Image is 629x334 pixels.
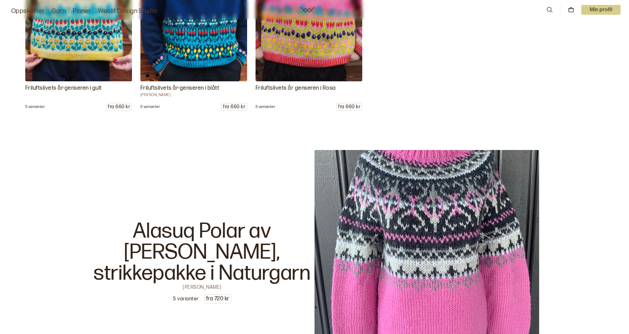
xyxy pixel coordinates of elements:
[25,104,45,109] p: 5 varianter
[11,6,45,16] a: Oppskrifter
[140,93,247,97] p: [PERSON_NAME]
[173,295,198,302] p: 5 varianter
[52,6,66,16] a: Garn
[90,221,314,284] p: Alasuq Polar av [PERSON_NAME], strikkepakke i Naturgarn
[73,6,91,16] a: Pinner
[221,103,247,110] p: fra 660 kr
[300,7,314,13] a: Woolit
[106,103,132,110] p: fra 660 kr
[581,5,621,15] button: User dropdown
[337,103,362,110] p: fra 660 kr
[140,104,160,109] p: 5 varianter
[205,295,231,303] p: fra 720 kr
[140,84,247,93] p: Friluftslivets år-genseren i blått
[25,84,132,93] p: Friluftslivets år-genseren i gult
[581,5,621,15] p: Min profil
[183,284,221,289] p: [PERSON_NAME]
[256,104,275,109] p: 5 varianter
[256,84,362,93] p: Friluftslivets år genseren i Rosa
[98,6,157,16] a: Woolit Design Studio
